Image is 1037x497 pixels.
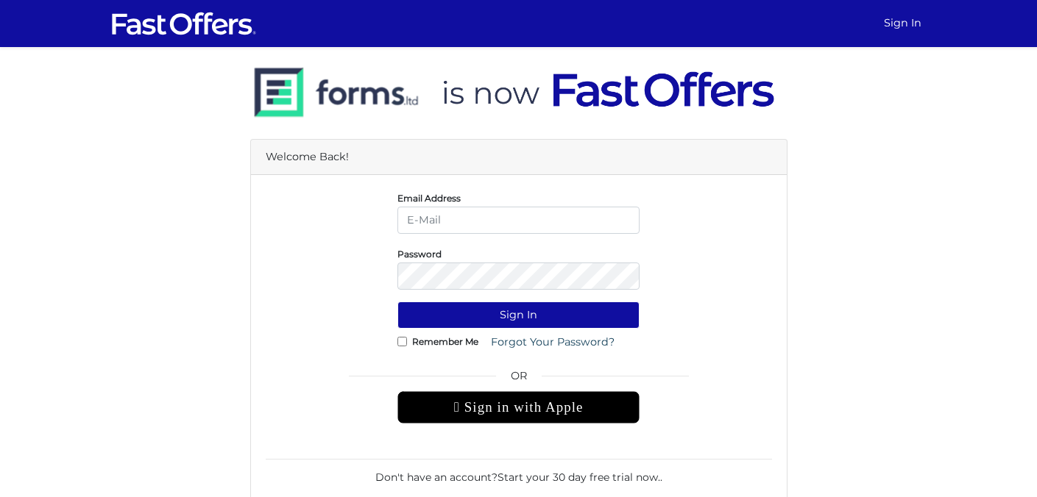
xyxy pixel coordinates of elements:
[397,196,461,200] label: Email Address
[397,252,442,256] label: Password
[397,391,640,423] div: Sign in with Apple
[397,301,640,329] button: Sign In
[481,329,624,356] a: Forgot Your Password?
[412,340,478,343] label: Remember Me
[878,9,927,37] a: Sign In
[397,368,640,391] span: OR
[397,207,640,234] input: E-Mail
[498,471,660,484] a: Start your 30 day free trial now.
[266,459,772,485] div: Don't have an account? .
[251,140,787,175] div: Welcome Back!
